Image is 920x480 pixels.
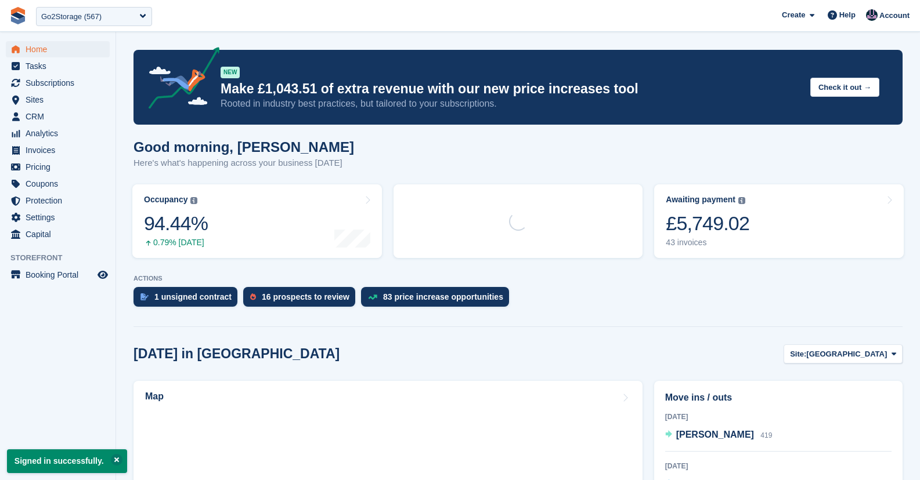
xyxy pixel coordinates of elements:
[262,292,349,301] div: 16 prospects to review
[368,294,377,300] img: price_increase_opportunities-93ffe204e8149a01c8c9dc8f82e8f89637d9d84a8eef4429ea346261dce0b2c0.svg
[26,125,95,141] span: Analytics
[26,267,95,283] span: Booking Portal
[6,108,110,125] a: menu
[665,412,892,422] div: [DATE]
[139,47,220,113] img: price-adjustments-announcement-icon-8257ccfd72463d97f412b2fc003d46551f7dbcb40ab6d574587a9cd5c0d94...
[6,226,110,242] a: menu
[6,92,110,108] a: menu
[26,192,95,209] span: Protection
[26,41,95,57] span: Home
[6,125,110,141] a: menu
[6,192,110,209] a: menu
[7,449,127,473] p: Signed in successfully.
[784,344,903,363] button: Site: [GEOGRAPHIC_DATA]
[738,197,745,204] img: icon-info-grey-7440780725fd019a000dd9b08b2336e03edf1995a4989e88bcd33f0948082b44.svg
[134,275,903,282] p: ACTIONS
[666,238,749,248] div: 43 invoices
[96,268,110,282] a: Preview store
[134,139,354,155] h1: Good morning, [PERSON_NAME]
[190,197,197,204] img: icon-info-grey-7440780725fd019a000dd9b08b2336e03edf1995a4989e88bcd33f0948082b44.svg
[782,9,805,21] span: Create
[26,142,95,158] span: Invoices
[134,287,243,312] a: 1 unsigned contract
[144,212,208,235] div: 94.44%
[760,431,772,439] span: 419
[6,75,110,91] a: menu
[665,428,773,443] a: [PERSON_NAME] 419
[26,75,95,91] span: Subscriptions
[6,58,110,74] a: menu
[665,461,892,471] div: [DATE]
[26,92,95,108] span: Sites
[666,195,735,205] div: Awaiting payment
[665,391,892,405] h2: Move ins / outs
[810,78,879,97] button: Check it out →
[26,58,95,74] span: Tasks
[134,157,354,170] p: Here's what's happening across your business [DATE]
[879,10,910,21] span: Account
[145,391,164,402] h2: Map
[654,184,904,258] a: Awaiting payment £5,749.02 43 invoices
[144,195,187,205] div: Occupancy
[866,9,878,21] img: Oliver Bruce
[26,209,95,226] span: Settings
[221,97,801,110] p: Rooted in industry best practices, but tailored to your subscriptions.
[26,108,95,125] span: CRM
[676,430,754,439] span: [PERSON_NAME]
[6,176,110,192] a: menu
[10,252,116,264] span: Storefront
[6,142,110,158] a: menu
[144,238,208,248] div: 0.79% [DATE]
[383,292,503,301] div: 83 price increase opportunities
[243,287,361,312] a: 16 prospects to review
[221,67,240,78] div: NEW
[6,267,110,283] a: menu
[250,293,256,300] img: prospect-51fa495bee0391a8d652442698ab0144808aea92771e9ea1ae160a38d050c398.svg
[361,287,515,312] a: 83 price increase opportunities
[9,7,27,24] img: stora-icon-8386f47178a22dfd0bd8f6a31ec36ba5ce8667c1dd55bd0f319d3a0aa187defe.svg
[26,226,95,242] span: Capital
[221,81,801,97] p: Make £1,043.51 of extra revenue with our new price increases tool
[26,159,95,175] span: Pricing
[6,159,110,175] a: menu
[26,176,95,192] span: Coupons
[839,9,856,21] span: Help
[154,292,232,301] div: 1 unsigned contract
[666,212,749,235] div: £5,749.02
[140,293,149,300] img: contract_signature_icon-13c848040528278c33f63329250d36e43548de30e8caae1d1a13099fd9432cc5.svg
[6,209,110,226] a: menu
[134,346,340,362] h2: [DATE] in [GEOGRAPHIC_DATA]
[790,348,806,360] span: Site:
[41,11,102,23] div: Go2Storage (567)
[132,184,382,258] a: Occupancy 94.44% 0.79% [DATE]
[806,348,887,360] span: [GEOGRAPHIC_DATA]
[6,41,110,57] a: menu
